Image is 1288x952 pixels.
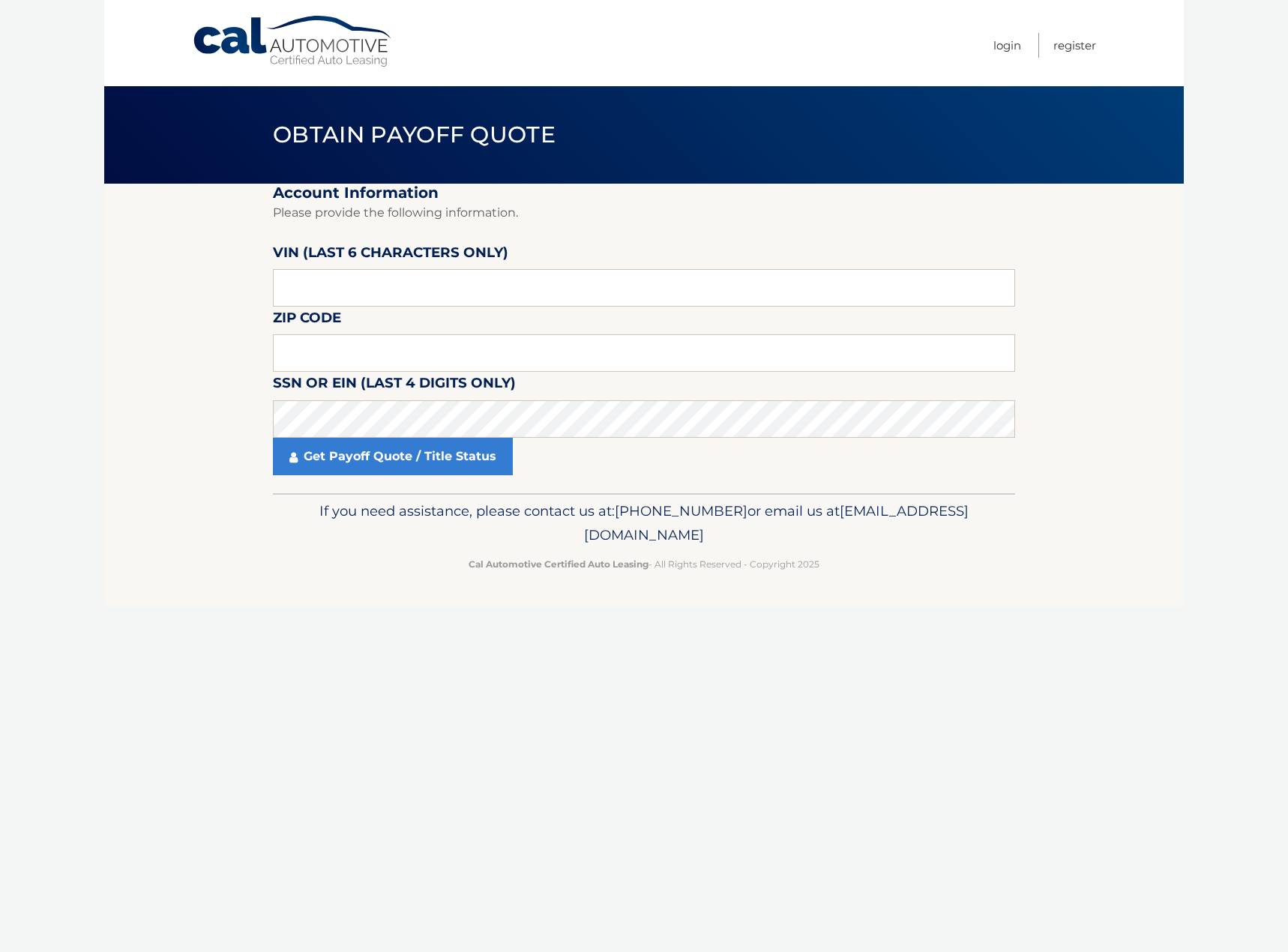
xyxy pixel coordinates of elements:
label: Zip Code [273,307,341,334]
label: VIN (last 6 characters only) [273,241,508,269]
span: [PHONE_NUMBER] [615,502,747,519]
a: Cal Automotive [192,15,394,68]
a: Login [993,33,1021,58]
label: SSN or EIN (last 4 digits only) [273,372,516,400]
p: Please provide the following information. [273,202,1015,223]
p: - All Rights Reserved - Copyright 2025 [283,556,1005,572]
p: If you need assistance, please contact us at: or email us at [283,499,1005,547]
span: Obtain Payoff Quote [273,121,556,148]
a: Get Payoff Quote / Title Status [273,438,513,475]
h2: Account Information [273,184,1015,202]
strong: Cal Automotive Certified Auto Leasing [469,558,648,570]
a: Register [1053,33,1096,58]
